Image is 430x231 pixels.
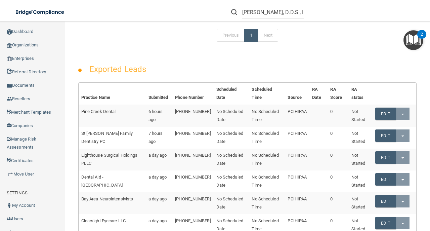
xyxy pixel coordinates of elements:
[249,127,285,149] td: No Scheduled Time
[375,108,396,120] a: Edit
[309,83,328,105] th: RA Date
[285,149,309,170] td: PCIHIPAA
[214,170,249,192] td: No Scheduled Date
[7,29,12,35] img: ic_dashboard_dark.d01f4a41.png
[83,60,153,79] h2: Exported Leads
[242,6,304,18] input: Search
[146,192,173,214] td: a day ago
[285,105,309,126] td: PCIHIPAA
[328,105,348,126] td: 0
[7,189,28,197] label: SETTINGS
[7,216,12,222] img: icon-users.e205127d.png
[375,217,396,229] a: Edit
[214,192,249,214] td: No Scheduled Date
[231,9,237,15] img: ic-search.3b580494.png
[7,43,12,48] img: organization-icon.f8decf85.png
[249,149,285,170] td: No Scheduled Time
[249,83,285,105] th: Scheduled Time
[349,192,373,214] td: Not Started
[249,192,285,214] td: No Scheduled Time
[7,56,12,61] img: enterprise.0d942306.png
[403,30,423,50] button: Open Resource Center, 2 new notifications
[285,127,309,149] td: PCIHIPAA
[146,170,173,192] td: a day ago
[79,192,146,214] td: Bay Area Neurointensivists
[328,83,348,105] th: RA Score
[7,171,13,178] img: briefcase.64adab9b.png
[328,192,348,214] td: 0
[375,195,396,207] a: Edit
[244,29,258,42] a: 1
[214,127,249,149] td: No Scheduled Date
[172,192,213,214] td: [PHONE_NUMBER]
[349,170,373,192] td: Not Started
[375,173,396,186] a: Edit
[349,83,373,105] th: RA status
[217,29,245,42] a: Previous
[249,105,285,126] td: No Scheduled Time
[375,129,396,142] a: Edit
[79,149,146,170] td: Lighthouse Surgical Holdings PLLC
[172,105,213,126] td: [PHONE_NUMBER]
[349,105,373,126] td: Not Started
[349,127,373,149] td: Not Started
[79,170,146,192] td: Dental Aid - [GEOGRAPHIC_DATA]
[214,83,249,105] th: Scheduled Date
[172,149,213,170] td: [PHONE_NUMBER]
[328,127,348,149] td: 0
[172,170,213,192] td: [PHONE_NUMBER]
[328,170,348,192] td: 0
[146,83,173,105] th: Submitted
[146,127,173,149] td: 7 hours ago
[146,105,173,126] td: 6 hours ago
[285,83,309,105] th: Source
[214,105,249,126] td: No Scheduled Date
[7,96,12,102] img: ic_reseller.de258add.png
[285,192,309,214] td: PCIHIPAA
[349,149,373,170] td: Not Started
[79,83,146,105] th: Practice Name
[172,83,213,105] th: Phone Number
[7,83,12,88] img: icon-documents.8dae5593.png
[285,170,309,192] td: PCIHIPAA
[214,149,249,170] td: No Scheduled Date
[421,34,423,43] div: 2
[79,127,146,149] td: St [PERSON_NAME] Family Dentistry PC
[249,170,285,192] td: No Scheduled Time
[172,127,213,149] td: [PHONE_NUMBER]
[7,203,12,208] img: ic_user_dark.df1a06c3.png
[375,151,396,164] a: Edit
[146,149,173,170] td: a day ago
[258,29,278,42] a: Next
[10,5,71,19] img: bridge_compliance_login_screen.278c3ca4.svg
[79,105,146,126] td: Pine Creek Dental
[328,149,348,170] td: 0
